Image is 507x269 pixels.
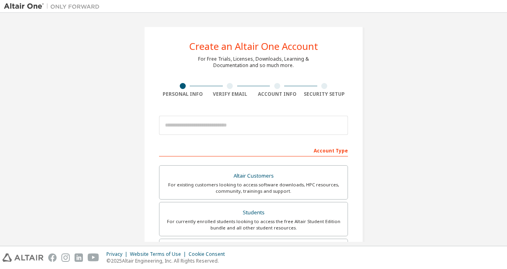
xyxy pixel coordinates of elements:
[189,42,318,51] div: Create an Altair One Account
[164,182,343,194] div: For existing customers looking to access software downloads, HPC resources, community, trainings ...
[106,257,230,264] p: © 2025 Altair Engineering, Inc. All Rights Reserved.
[130,251,189,257] div: Website Terms of Use
[159,91,206,97] div: Personal Info
[2,253,43,262] img: altair_logo.svg
[198,56,309,69] div: For Free Trials, Licenses, Downloads, Learning & Documentation and so much more.
[253,91,301,97] div: Account Info
[206,91,254,97] div: Verify Email
[48,253,57,262] img: facebook.svg
[4,2,104,10] img: Altair One
[164,207,343,218] div: Students
[88,253,99,262] img: youtube.svg
[164,218,343,231] div: For currently enrolled students looking to access the free Altair Student Edition bundle and all ...
[159,144,348,156] div: Account Type
[75,253,83,262] img: linkedin.svg
[189,251,230,257] div: Cookie Consent
[164,170,343,182] div: Altair Customers
[301,91,348,97] div: Security Setup
[106,251,130,257] div: Privacy
[61,253,70,262] img: instagram.svg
